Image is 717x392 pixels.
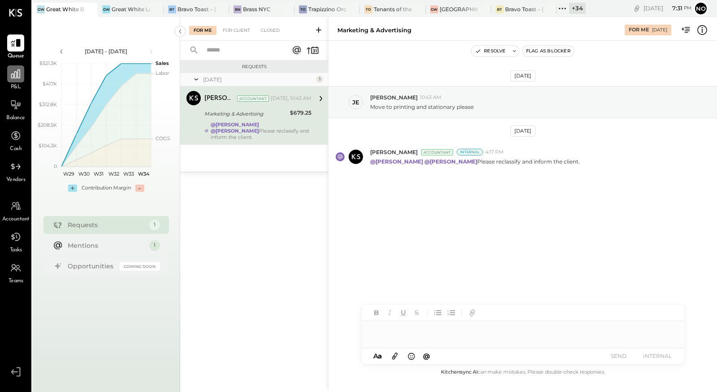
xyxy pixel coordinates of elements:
text: $417K [43,81,57,87]
div: Internal [457,149,483,155]
text: W33 [123,171,134,177]
text: 0 [54,163,57,169]
span: @ [423,352,430,360]
span: Accountant [2,215,30,224]
div: For Client [218,26,255,35]
a: Queue [0,34,31,60]
p: Please reclassify and inform the client. [370,158,580,165]
text: $104.3K [39,142,57,149]
strong: @[PERSON_NAME] [211,121,259,128]
button: Bold [371,307,382,319]
button: Ordered List [445,307,457,319]
div: Brass NYC [243,5,271,13]
div: To [364,5,372,13]
text: W32 [108,171,119,177]
text: Sales [155,60,169,66]
a: Balance [0,96,31,122]
strong: @[PERSON_NAME] [370,158,423,165]
div: [DATE] [510,125,536,137]
text: $312.8K [39,101,57,108]
div: Bravo Toast – [GEOGRAPHIC_DATA] [505,5,543,13]
div: Please reclassify and inform the client. [211,121,311,140]
div: [DATE] [652,27,667,33]
strong: @[PERSON_NAME] [211,128,259,134]
div: - [135,185,144,192]
span: [PERSON_NAME] [370,148,418,156]
span: Balance [6,114,25,122]
button: Strikethrough [411,307,423,319]
button: Underline [397,307,409,319]
text: W29 [63,171,74,177]
text: W34 [138,171,149,177]
div: BN [233,5,242,13]
div: Requests [68,220,145,229]
div: [DATE] [644,4,691,13]
button: Unordered List [432,307,444,319]
div: [DATE] [203,76,314,83]
div: [DATE] - [DATE] [68,47,144,55]
div: Great White Brentwood [46,5,84,13]
div: TO [299,5,307,13]
div: 1 [316,76,323,83]
button: Flag as Blocker [523,46,574,56]
div: BT [168,5,176,13]
div: BT [496,5,504,13]
button: Add URL [466,307,478,319]
div: For Me [629,26,649,34]
div: Requests [185,64,324,70]
button: Aa [371,351,385,361]
button: INTERNAL [639,350,675,362]
div: je [352,98,359,107]
a: Teams [0,259,31,285]
div: Marketing & Advertising [204,109,287,118]
div: + 34 [569,3,586,14]
div: GW [37,5,45,13]
button: No [694,1,708,16]
button: SEND [601,350,637,362]
div: Bravo Toast – [GEOGRAPHIC_DATA] [177,5,216,13]
div: Accountant [421,149,453,155]
div: 1 [149,220,160,230]
strong: @[PERSON_NAME] [424,158,477,165]
span: Teams [9,277,23,285]
div: Mentions [68,241,145,250]
text: W30 [78,171,89,177]
div: [DATE] [510,70,536,82]
button: Italic [384,307,396,319]
div: Trapizzino Orchard [308,5,346,13]
text: COGS [155,135,170,142]
div: Great White Larchmont [112,5,150,13]
div: GW [102,5,110,13]
div: 1 [149,240,160,251]
div: Tenants of the Trees [374,5,412,13]
text: Labor [155,70,169,76]
span: Tasks [10,246,22,254]
button: Resolve [471,46,509,56]
text: W31 [94,171,104,177]
span: Cash [10,145,22,153]
div: [PERSON_NAME] [204,94,235,103]
div: Accountant [237,95,269,102]
span: P&L [11,83,21,91]
div: For Me [189,26,216,35]
span: Vendors [6,176,26,184]
a: Accountant [0,198,31,224]
div: Contribution Margin [82,185,131,192]
text: $208.5K [38,122,57,128]
span: a [378,352,382,360]
button: @ [420,350,433,362]
span: 4:17 PM [485,149,504,156]
a: Vendors [0,158,31,184]
span: 10:43 AM [420,94,441,101]
text: $521.3K [39,60,57,66]
div: GW [430,5,438,13]
div: Marketing & Advertising [337,26,411,34]
span: [PERSON_NAME] [370,94,418,101]
div: Opportunities [68,262,115,271]
a: Cash [0,127,31,153]
div: Closed [256,26,284,35]
div: Coming Soon [120,262,160,271]
div: [GEOGRAPHIC_DATA] [440,5,478,13]
div: [DATE], 10:43 AM [271,95,311,102]
a: Tasks [0,228,31,254]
